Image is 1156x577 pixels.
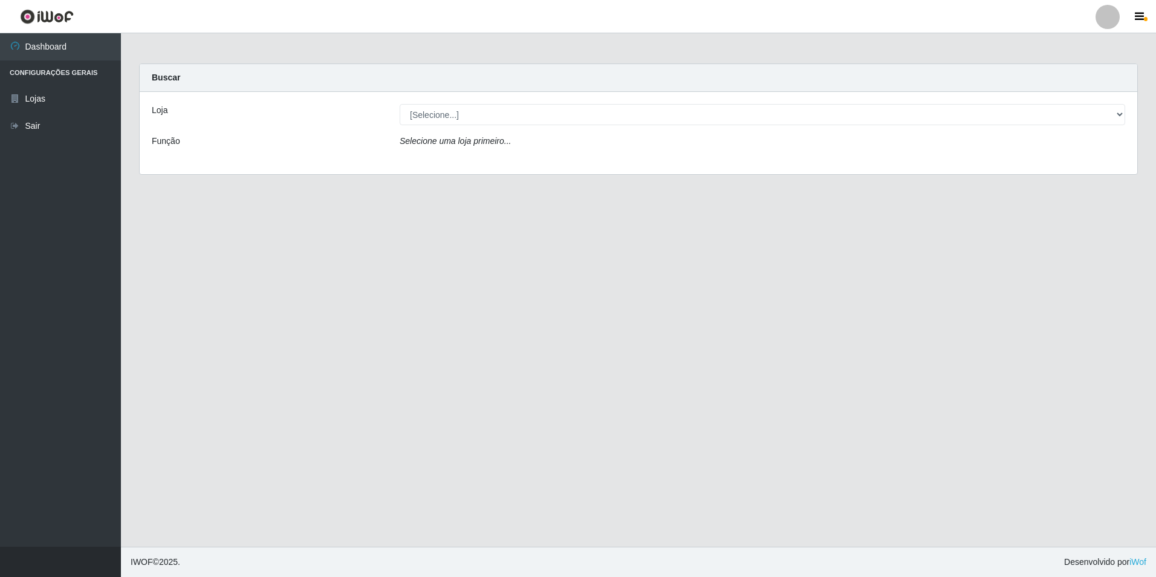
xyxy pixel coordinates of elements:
label: Loja [152,104,167,117]
img: CoreUI Logo [20,9,74,24]
strong: Buscar [152,73,180,82]
a: iWof [1129,557,1146,567]
i: Selecione uma loja primeiro... [400,136,511,146]
span: Desenvolvido por [1064,556,1146,569]
span: IWOF [131,557,153,567]
span: © 2025 . [131,556,180,569]
label: Função [152,135,180,148]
